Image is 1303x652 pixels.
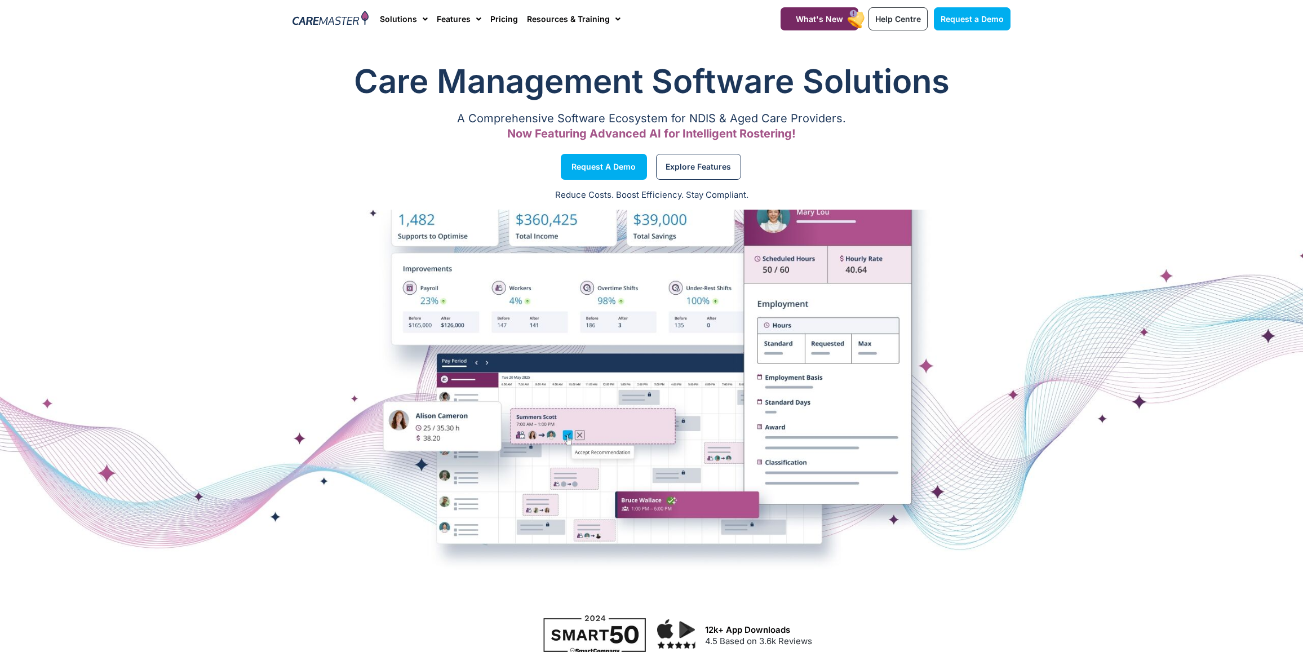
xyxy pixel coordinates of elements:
a: Request a Demo [561,154,647,180]
a: Help Centre [868,7,928,30]
p: A Comprehensive Software Ecosystem for NDIS & Aged Care Providers. [292,115,1011,122]
h3: 12k+ App Downloads [705,625,1005,635]
a: What's New [781,7,858,30]
img: CareMaster Logo [292,11,369,28]
h1: Care Management Software Solutions [292,59,1011,104]
span: Now Featuring Advanced AI for Intelligent Rostering! [507,127,796,140]
span: What's New [796,14,843,24]
span: Explore Features [666,164,731,170]
span: Help Centre [875,14,921,24]
span: Request a Demo [571,164,636,170]
span: Request a Demo [941,14,1004,24]
a: Explore Features [656,154,741,180]
p: Reduce Costs. Boost Efficiency. Stay Compliant. [7,189,1296,202]
a: Request a Demo [934,7,1011,30]
p: 4.5 Based on 3.6k Reviews [705,635,1005,648]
